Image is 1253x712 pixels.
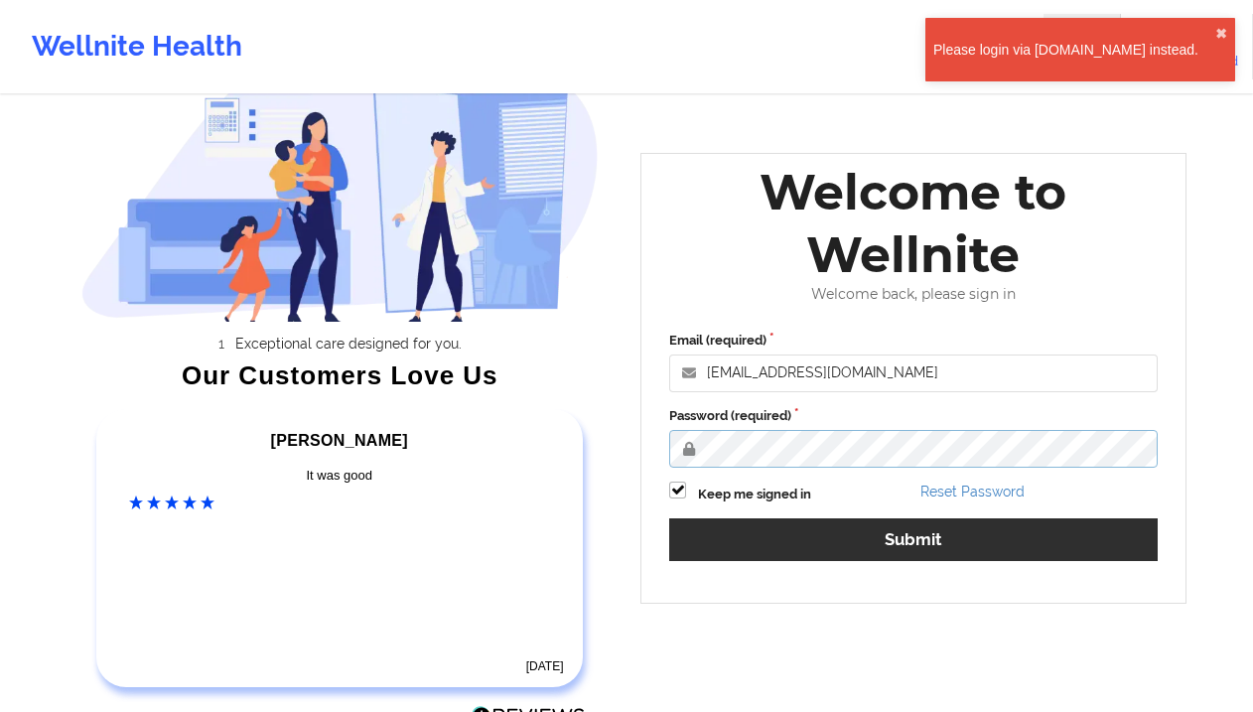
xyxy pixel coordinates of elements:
[698,485,811,504] label: Keep me signed in
[271,432,408,449] span: [PERSON_NAME]
[669,518,1158,561] button: Submit
[129,466,550,486] div: It was good
[669,331,1158,351] label: Email (required)
[655,286,1172,303] div: Welcome back, please sign in
[933,40,1215,60] div: Please login via [DOMAIN_NAME] instead.
[920,484,1025,499] a: Reset Password
[1215,26,1227,42] button: close
[98,336,599,352] li: Exceptional care designed for you.
[81,365,600,385] div: Our Customers Love Us
[669,355,1158,392] input: Email address
[526,659,564,673] time: [DATE]
[81,40,600,322] img: wellnite-auth-hero_200.c722682e.png
[655,161,1172,286] div: Welcome to Wellnite
[669,406,1158,426] label: Password (required)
